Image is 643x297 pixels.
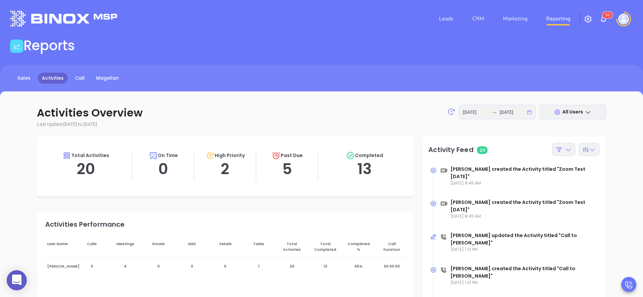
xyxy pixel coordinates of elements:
div: 00:00:00 [377,264,407,269]
div: [PERSON_NAME] [44,264,74,269]
div: SMS [177,241,207,252]
p: Activity Feed [428,146,514,153]
img: iconSetting [584,15,592,23]
div: Activities Performance [45,221,407,228]
h5: 0 [136,160,190,178]
div: Total Activities [277,241,307,252]
h5: 13 [322,160,407,178]
div: 4 [110,264,140,269]
p: [DATE] 8:46 AM [450,180,598,187]
div: 0 [77,264,107,269]
div: 65 % [343,264,373,269]
p: [DATE] 1:01 PM [450,280,598,286]
sup: 39 [602,12,613,18]
img: iconNotification [599,15,608,23]
a: CRM [470,12,487,25]
h5: 2 [198,160,252,178]
p: Completed [355,152,383,159]
a: Activities [38,73,68,84]
p: [DATE] 1:01 PM [450,246,598,253]
h5: 20 [44,160,128,178]
input: End date [500,108,526,116]
div: VMails [210,241,240,252]
img: logo [10,11,117,26]
p: High Priority [215,152,245,159]
div: Tasks [243,241,274,252]
p: Activities Overview [37,105,606,121]
span: 23 [477,146,488,154]
div: 0 [177,264,207,269]
p: [DATE] 8:45 AM [450,213,598,220]
a: Call [71,73,89,84]
a: Sales [13,73,34,84]
div: Completed % [343,241,373,252]
div: Total Completed [310,241,340,252]
p: [PERSON_NAME] updated the Activity titled "Call to [PERSON_NAME]" [450,232,598,246]
p: [PERSON_NAME] created the Activity titled "Zoom Test [DATE]" [450,199,598,213]
div: User Name [44,241,74,252]
span: All Users [562,108,583,115]
div: 13 [310,264,340,269]
h5: 5 [260,160,314,178]
input: Start date [463,108,489,116]
p: Total Activities [71,152,109,159]
div: 0 [210,264,240,269]
span: 3 [605,13,608,17]
h1: Reports [23,38,75,54]
div: Meetings [110,241,140,252]
p: [PERSON_NAME] created the Activity titled "Call to [PERSON_NAME]" [450,265,598,280]
a: Reporting [544,12,573,25]
div: 0 [143,264,173,269]
img: user [618,14,629,24]
span: swap-right [492,109,497,115]
p: On Time [158,152,178,159]
p: Past Due [281,152,303,159]
div: Calls [77,241,107,252]
div: Call Duration [377,241,407,252]
div: 20 [277,264,307,269]
span: 9 [608,13,610,17]
p: Last Update: [DATE] to [DATE] [37,121,606,128]
div: Emails [143,241,173,252]
a: Leads [436,12,456,25]
div: 7 [243,264,274,269]
a: Marketing [500,12,530,25]
span: to [492,109,497,115]
a: Magellan [92,73,123,84]
p: [PERSON_NAME] created the Activity titled "Zoom Test [DATE]" [450,165,598,180]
